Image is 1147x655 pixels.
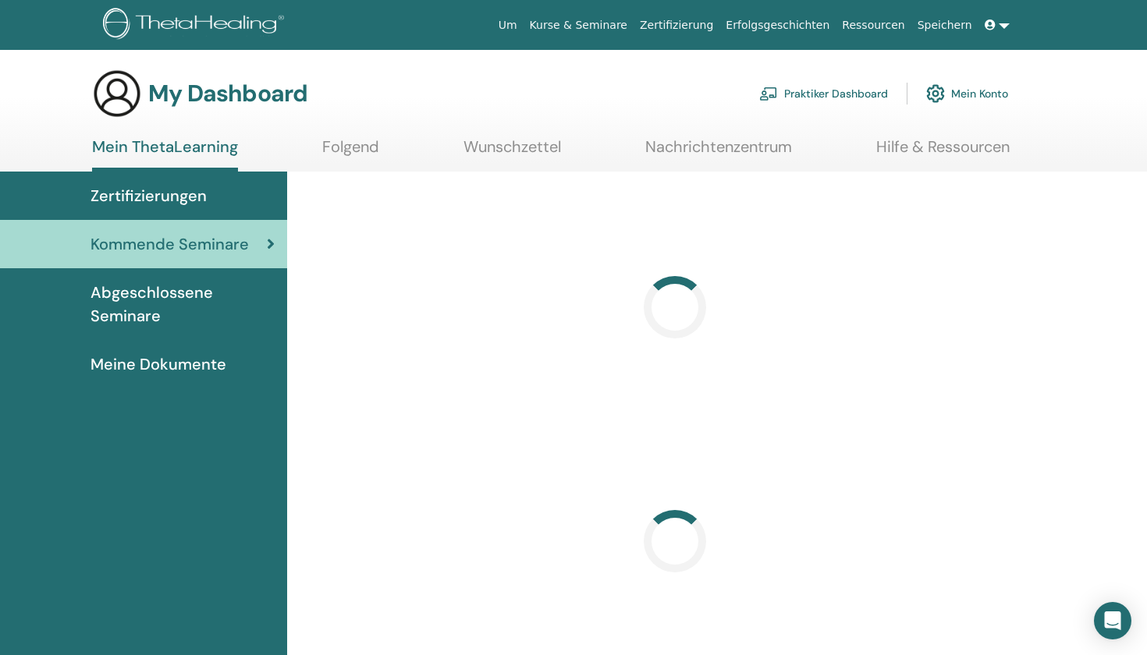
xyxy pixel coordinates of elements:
a: Kurse & Seminare [524,11,634,40]
a: Um [492,11,524,40]
img: generic-user-icon.jpg [92,69,142,119]
img: chalkboard-teacher.svg [759,87,778,101]
a: Wunschzettel [463,137,561,168]
a: Folgend [322,137,379,168]
a: Mein ThetaLearning [92,137,238,172]
span: Kommende Seminare [91,232,249,256]
a: Ressourcen [836,11,911,40]
a: Nachrichtenzentrum [645,137,792,168]
a: Mein Konto [926,76,1008,111]
h3: My Dashboard [148,80,307,108]
a: Hilfe & Ressourcen [876,137,1010,168]
a: Praktiker Dashboard [759,76,888,111]
span: Abgeschlossene Seminare [91,281,275,327]
div: Open Intercom Messenger [1094,602,1131,639]
img: cog.svg [926,80,945,107]
img: logo.png [103,8,289,43]
a: Erfolgsgeschichten [719,11,836,40]
span: Meine Dokumente [91,352,226,376]
a: Speichern [911,11,978,40]
span: Zertifizierungen [91,184,207,207]
a: Zertifizierung [634,11,719,40]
